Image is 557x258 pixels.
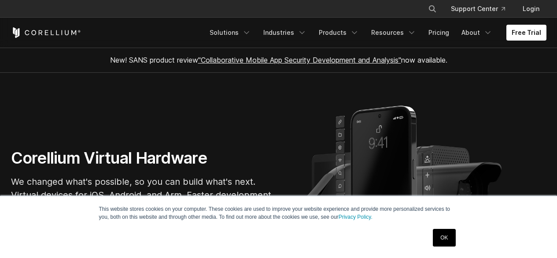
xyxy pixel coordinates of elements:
a: Industries [258,25,312,41]
a: Corellium Home [11,27,81,38]
div: Navigation Menu [204,25,546,41]
a: Pricing [423,25,454,41]
a: Privacy Policy. [339,214,373,220]
a: Resources [366,25,421,41]
span: New! SANS product review now available. [110,56,447,64]
a: About [456,25,498,41]
h1: Corellium Virtual Hardware [11,148,275,168]
a: Free Trial [506,25,546,41]
a: Solutions [204,25,256,41]
a: "Collaborative Mobile App Security Development and Analysis" [198,56,401,64]
p: We changed what's possible, so you can build what's next. Virtual devices for iOS, Android, and A... [11,175,275,215]
a: Support Center [444,1,512,17]
p: This website stores cookies on your computer. These cookies are used to improve your website expe... [99,205,458,221]
button: Search [424,1,440,17]
div: Navigation Menu [417,1,546,17]
a: Login [516,1,546,17]
a: Products [314,25,364,41]
a: OK [433,229,455,247]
